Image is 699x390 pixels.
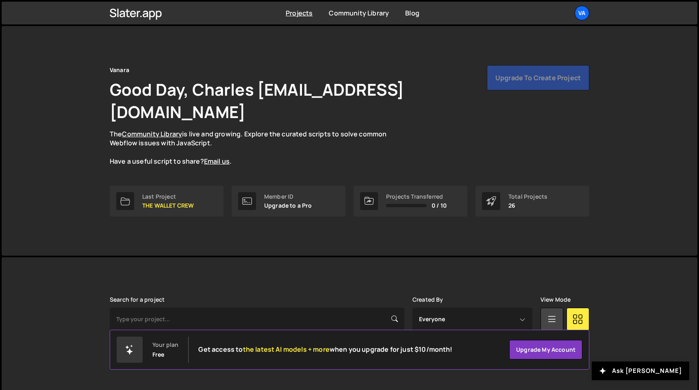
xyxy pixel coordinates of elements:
p: The is live and growing. Explore the curated scripts to solve common Webflow issues with JavaScri... [110,129,402,166]
p: Upgrade to a Pro [264,202,312,209]
label: Created By [412,296,443,303]
a: Blog [405,9,419,18]
div: Vanara [110,65,129,75]
h1: Good Day, Charles [EMAIL_ADDRESS][DOMAIN_NAME] [110,78,516,123]
div: Projects Transferred [386,193,447,200]
div: Your plan [152,342,178,348]
span: the latest AI models + more [243,345,330,354]
p: 26 [508,202,547,209]
a: Email us [204,157,230,166]
div: Free [152,351,165,358]
a: Last Project THE WALLET CREW [110,186,224,217]
button: Ask [PERSON_NAME] [592,362,689,380]
a: Upgrade my account [509,340,582,359]
div: Total Projects [508,193,547,200]
div: Last Project [142,193,194,200]
h2: Get access to when you upgrade for just $10/month! [198,346,452,353]
a: Projects [286,9,313,18]
a: Community Library [122,129,182,138]
a: Va [575,6,589,20]
input: Type your project... [110,308,404,331]
div: Member ID [264,193,312,200]
label: Search for a project [110,296,165,303]
p: THE WALLET CREW [142,202,194,209]
a: Community Library [329,9,389,18]
label: View Mode [541,296,571,303]
span: 0 / 10 [432,202,447,209]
